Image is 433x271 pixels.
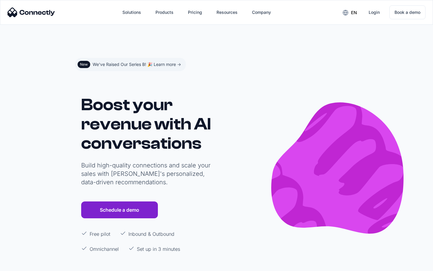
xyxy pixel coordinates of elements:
[351,8,357,17] div: en
[6,260,36,269] aside: Language selected: English
[137,245,180,253] p: Set up in 3 minutes
[90,245,119,253] p: Omnichannel
[188,8,202,17] div: Pricing
[90,230,110,238] p: Free pilot
[80,62,88,67] div: New
[183,5,207,20] a: Pricing
[8,8,55,17] img: Connectly Logo
[369,8,380,17] div: Login
[122,8,141,17] div: Solutions
[128,230,174,238] p: Inbound & Outbound
[75,58,186,71] a: NewWe've Raised Our Series B! 🎉 Learn more ->
[389,5,425,19] a: Book a demo
[93,60,181,69] div: We've Raised Our Series B! 🎉 Learn more ->
[81,95,213,153] h1: Boost your revenue with AI conversations
[364,5,385,20] a: Login
[12,260,36,269] ul: Language list
[252,8,271,17] div: Company
[81,201,158,218] a: Schedule a demo
[216,8,238,17] div: Resources
[81,161,213,186] p: Build high-quality connections and scale your sales with [PERSON_NAME]'s personalized, data-drive...
[155,8,174,17] div: Products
